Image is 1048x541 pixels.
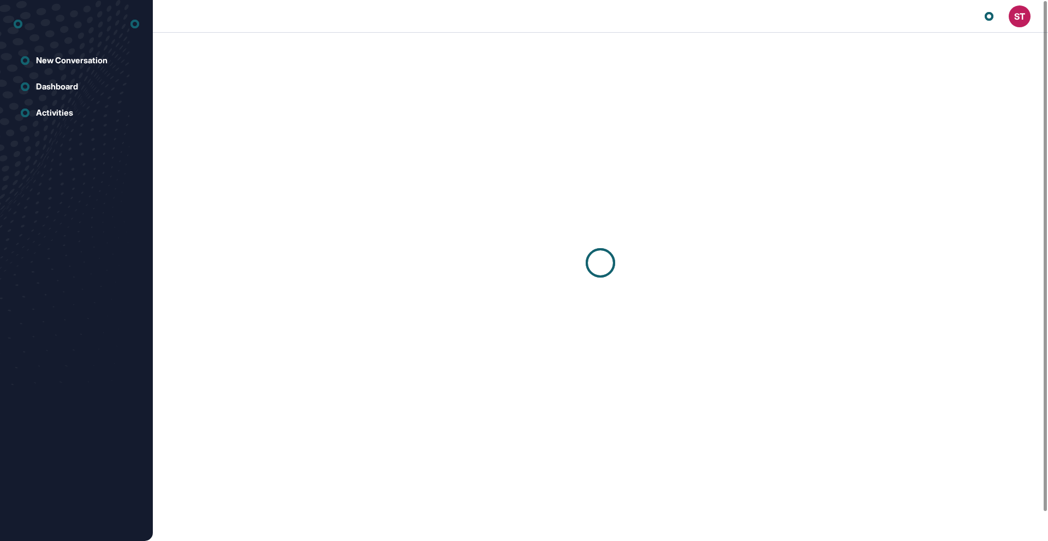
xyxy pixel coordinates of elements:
button: ST [1009,5,1031,27]
a: New Conversation [14,50,139,71]
a: Dashboard [14,76,139,98]
div: Dashboard [36,82,78,92]
div: New Conversation [36,56,108,65]
div: entrapeer-logo [14,15,22,33]
div: Activities [36,108,73,118]
a: Activities [14,102,139,124]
